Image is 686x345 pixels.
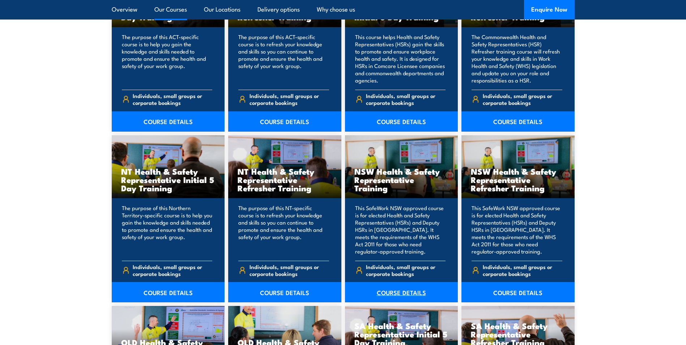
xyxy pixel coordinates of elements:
[461,282,575,302] a: COURSE DETAILS
[112,282,225,302] a: COURSE DETAILS
[483,92,562,106] span: Individuals, small groups or corporate bookings
[228,111,341,132] a: COURSE DETAILS
[472,33,562,84] p: The Commonwealth Health and Safety Representatives (HSR) Refresher training course will refresh y...
[354,167,449,192] h3: NSW Health & Safety Representative Training
[133,92,212,106] span: Individuals, small groups or corporate bookings
[250,92,329,106] span: Individuals, small groups or corporate bookings
[122,204,213,255] p: The purpose of this Northern Territory-specific course is to help you gain the knowledge and skil...
[121,167,216,192] h3: NT Health & Safety Representative Initial 5 Day Training
[366,92,446,106] span: Individuals, small groups or corporate bookings
[122,33,213,84] p: The purpose of this ACT-specific course is to help you gain the knowledge and skills needed to pr...
[250,263,329,277] span: Individuals, small groups or corporate bookings
[366,263,446,277] span: Individuals, small groups or corporate bookings
[355,33,446,84] p: This course helps Health and Safety Representatives (HSRs) gain the skills to promote and ensure ...
[472,204,562,255] p: This SafeWork NSW approved course is for elected Health and Safety Representatives (HSRs) and Dep...
[238,167,332,192] h3: NT Health & Safety Representative Refresher Training
[133,263,212,277] span: Individuals, small groups or corporate bookings
[461,111,575,132] a: COURSE DETAILS
[238,204,329,255] p: The purpose of this NT-specific course is to refresh your knowledge and skills so you can continu...
[355,204,446,255] p: This SafeWork NSW approved course is for elected Health and Safety Representatives (HSRs) and Dep...
[112,111,225,132] a: COURSE DETAILS
[483,263,562,277] span: Individuals, small groups or corporate bookings
[471,167,565,192] h3: NSW Health & Safety Representative Refresher Training
[238,33,329,84] p: The purpose of this ACT-specific course is to refresh your knowledge and skills so you can contin...
[228,282,341,302] a: COURSE DETAILS
[345,111,458,132] a: COURSE DETAILS
[345,282,458,302] a: COURSE DETAILS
